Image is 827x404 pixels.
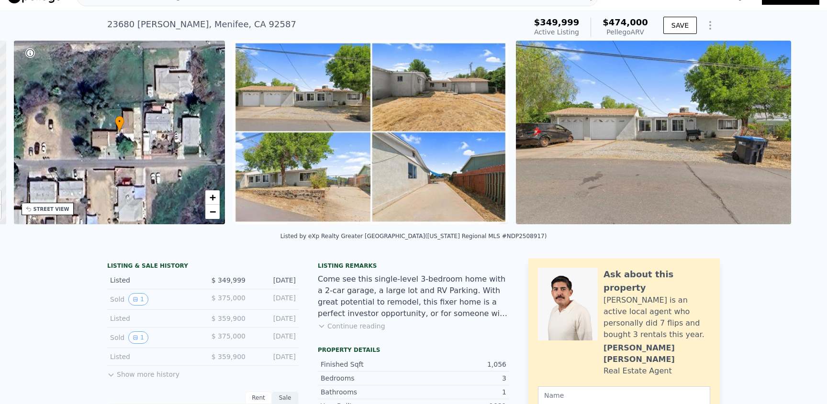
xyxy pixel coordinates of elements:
[110,331,195,344] div: Sold
[253,275,296,285] div: [DATE]
[603,17,648,27] span: $474,000
[212,332,246,340] span: $ 375,000
[253,331,296,344] div: [DATE]
[110,314,195,323] div: Listed
[321,373,413,383] div: Bedrooms
[318,321,385,331] button: Continue reading
[253,314,296,323] div: [DATE]
[603,268,710,295] div: Ask about this property
[321,387,413,397] div: Bathrooms
[516,41,792,224] img: Sale: 169644264 Parcel: 26540291
[212,353,246,360] span: $ 359,900
[210,191,216,203] span: +
[534,17,580,27] span: $349,999
[701,16,720,35] button: Show Options
[318,273,509,319] div: Come see this single-level 3-bedroom home with a 2-car garage, a large lot and RV Parking. With g...
[280,233,547,240] div: Listed by eXp Realty Greater [GEOGRAPHIC_DATA] ([US_STATE] Regional MLS #NDP2508917)
[212,315,246,322] span: $ 359,900
[663,17,697,34] button: SAVE
[128,331,148,344] button: View historical data
[321,360,413,369] div: Finished Sqft
[603,342,710,365] div: [PERSON_NAME] [PERSON_NAME]
[205,205,220,219] a: Zoom out
[115,116,124,132] div: •
[107,366,179,379] button: Show more history
[413,387,506,397] div: 1
[205,190,220,205] a: Zoom in
[603,295,710,340] div: [PERSON_NAME] is an active local agent who personally did 7 flips and bought 3 rentals this year.
[110,275,195,285] div: Listed
[110,293,195,306] div: Sold
[413,360,506,369] div: 1,056
[212,276,246,284] span: $ 349,999
[603,365,672,377] div: Real Estate Agent
[233,41,508,224] img: Sale: 169644264 Parcel: 26540291
[318,346,509,354] div: Property details
[212,294,246,302] span: $ 375,000
[245,392,272,404] div: Rent
[253,352,296,361] div: [DATE]
[107,262,299,272] div: LISTING & SALE HISTORY
[603,27,648,37] div: Pellego ARV
[115,117,124,126] span: •
[318,262,509,270] div: Listing remarks
[128,293,148,306] button: View historical data
[413,373,506,383] div: 3
[534,28,579,36] span: Active Listing
[272,392,299,404] div: Sale
[253,293,296,306] div: [DATE]
[34,206,69,213] div: STREET VIEW
[210,206,216,218] span: −
[110,352,195,361] div: Listed
[107,18,296,31] div: 23680 [PERSON_NAME] , Menifee , CA 92587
